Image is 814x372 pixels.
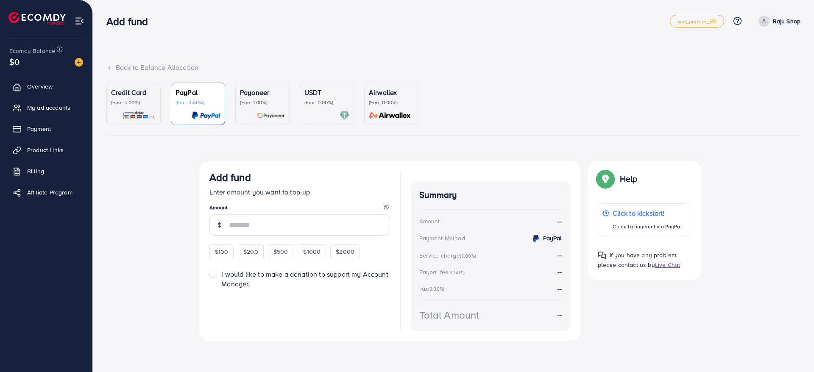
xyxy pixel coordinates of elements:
[209,204,390,214] legend: Amount
[27,103,70,112] span: My ad accounts
[6,120,86,137] a: Payment
[419,308,479,322] div: Total Amount
[6,163,86,180] a: Billing
[773,16,800,26] p: Raju Shop
[303,247,321,256] span: $1000
[558,267,562,276] strong: --
[240,87,285,97] p: Payoneer
[111,99,156,106] p: (Fee: 4.00%)
[215,247,229,256] span: $100
[531,233,541,244] img: credit
[428,286,444,292] small: (3.00%)
[209,187,390,197] p: Enter amount you want to top-up
[6,142,86,158] a: Product Links
[27,167,44,175] span: Billing
[369,87,414,97] p: Airwallex
[778,334,808,366] iframe: Chat
[670,15,724,28] a: uce_partner_BD
[111,87,156,97] p: Credit Card
[209,171,251,183] h3: Add fund
[366,111,414,120] img: card
[558,310,562,320] strong: --
[6,99,86,116] a: My ad accounts
[176,87,220,97] p: PayPal
[176,99,220,106] p: (Fee: 4.50%)
[221,269,388,289] span: I would like to make a donation to support my Account Manager.
[257,111,285,120] img: card
[340,111,349,120] img: card
[677,19,716,24] span: uce_partner_BD
[8,12,66,25] img: logo
[369,99,414,106] p: (Fee: 0.00%)
[598,171,613,186] img: Popup guide
[755,16,800,27] a: Raju Shop
[598,251,606,260] img: Popup guide
[558,217,562,226] strong: --
[192,111,220,120] img: card
[9,47,55,55] span: Ecomdy Balance
[620,174,638,184] p: Help
[106,15,155,28] h3: Add fund
[75,16,84,26] img: menu
[655,261,680,269] span: Live Chat
[613,222,682,232] p: Guide to payment via PayPal
[449,269,465,276] small: (4.50%)
[543,234,562,242] strong: PayPal
[613,208,682,218] p: Click to kickstart!
[27,188,72,197] span: Affiliate Program
[558,250,562,260] strong: --
[243,247,258,256] span: $200
[27,146,64,154] span: Product Links
[7,54,22,69] span: $0
[336,247,354,256] span: $2000
[123,111,156,120] img: card
[27,125,51,133] span: Payment
[6,184,86,201] a: Affiliate Program
[558,284,562,293] strong: --
[419,251,479,260] div: Service charge
[460,253,476,259] small: (3.00%)
[6,78,86,95] a: Overview
[419,268,468,276] div: Paypal fee
[75,58,83,67] img: image
[419,284,447,293] div: Tax
[419,234,465,242] div: Payment Method
[106,63,800,72] div: Back to Balance Allocation
[304,99,349,106] p: (Fee: 0.00%)
[419,217,440,225] div: Amount
[240,99,285,106] p: (Fee: 1.00%)
[304,87,349,97] p: USDT
[273,247,288,256] span: $500
[598,251,678,269] span: If you have any problem, please contact us by
[27,82,53,91] span: Overview
[419,190,562,200] h4: Summary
